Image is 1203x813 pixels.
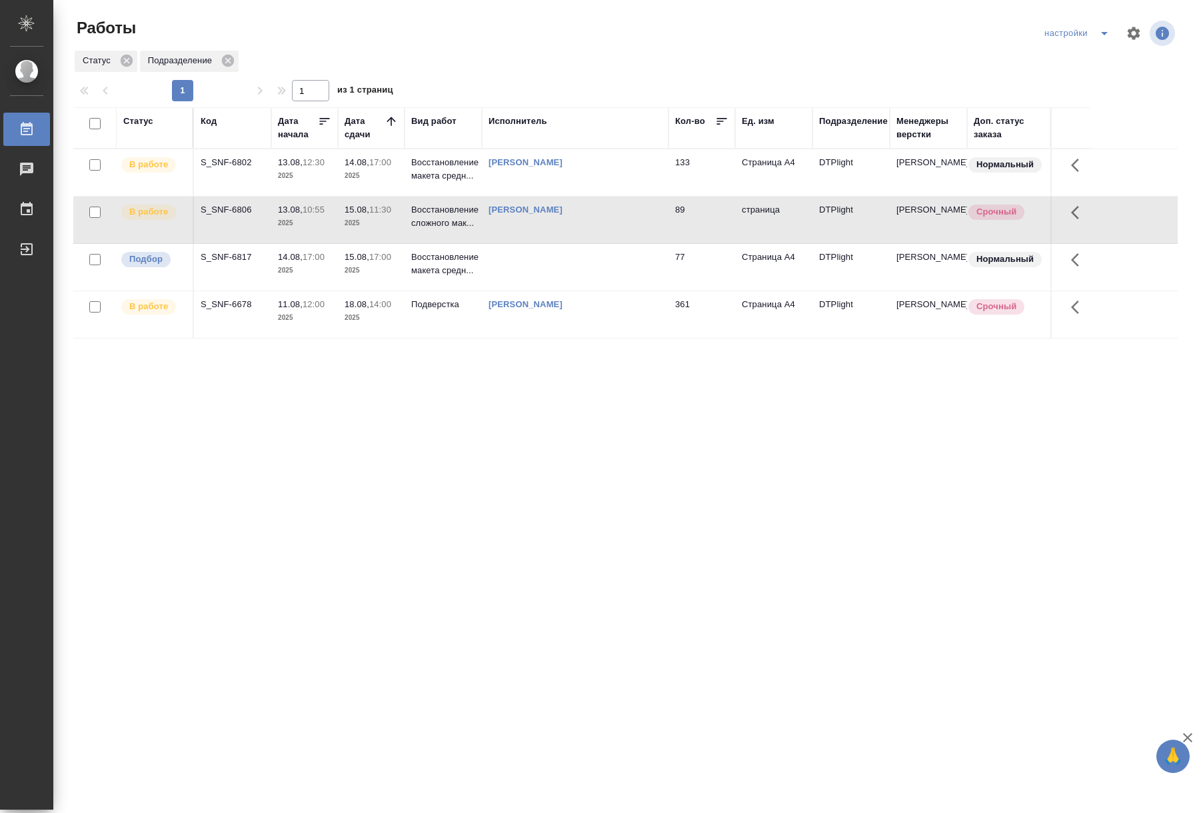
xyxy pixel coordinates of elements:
[337,82,393,101] span: из 1 страниц
[896,115,960,141] div: Менеджеры верстки
[668,244,735,291] td: 77
[278,252,303,262] p: 14.08,
[278,115,318,141] div: Дата начала
[411,251,475,277] p: Восстановление макета средн...
[129,300,168,313] p: В работе
[735,197,812,243] td: страница
[1162,742,1184,770] span: 🙏
[345,252,369,262] p: 15.08,
[976,158,1034,171] p: Нормальный
[735,149,812,196] td: Страница А4
[668,197,735,243] td: 89
[129,158,168,171] p: В работе
[489,205,563,215] a: [PERSON_NAME]
[369,205,391,215] p: 11:30
[896,298,960,311] p: [PERSON_NAME]
[345,217,398,230] p: 2025
[489,299,563,309] a: [PERSON_NAME]
[1118,17,1150,49] span: Настроить таблицу
[345,299,369,309] p: 18.08,
[1063,291,1095,323] button: Здесь прячутся важные кнопки
[120,156,186,174] div: Исполнитель выполняет работу
[976,253,1034,266] p: Нормальный
[489,157,563,167] a: [PERSON_NAME]
[976,205,1016,219] p: Срочный
[735,291,812,338] td: Страница А4
[812,291,890,338] td: DTPlight
[668,291,735,338] td: 361
[675,115,705,128] div: Кол-во
[974,115,1044,141] div: Доп. статус заказа
[201,298,265,311] div: S_SNF-6678
[369,157,391,167] p: 17:00
[303,299,325,309] p: 12:00
[201,203,265,217] div: S_SNF-6806
[278,205,303,215] p: 13.08,
[812,244,890,291] td: DTPlight
[411,156,475,183] p: Восстановление макета средн...
[1156,740,1190,773] button: 🙏
[668,149,735,196] td: 133
[278,264,331,277] p: 2025
[129,253,163,266] p: Подбор
[75,51,137,72] div: Статус
[201,251,265,264] div: S_SNF-6817
[123,115,153,128] div: Статус
[489,115,547,128] div: Исполнитель
[369,299,391,309] p: 14:00
[140,51,239,72] div: Подразделение
[1063,244,1095,276] button: Здесь прячутся важные кнопки
[345,264,398,277] p: 2025
[278,311,331,325] p: 2025
[83,54,115,67] p: Статус
[896,251,960,264] p: [PERSON_NAME]
[812,197,890,243] td: DTPlight
[345,205,369,215] p: 15.08,
[896,156,960,169] p: [PERSON_NAME]
[129,205,168,219] p: В работе
[1041,23,1118,44] div: split button
[896,203,960,217] p: [PERSON_NAME]
[120,251,186,269] div: Можно подбирать исполнителей
[120,298,186,316] div: Исполнитель выполняет работу
[1063,149,1095,181] button: Здесь прячутся важные кнопки
[278,217,331,230] p: 2025
[411,203,475,230] p: Восстановление сложного мак...
[303,205,325,215] p: 10:55
[819,115,888,128] div: Подразделение
[278,169,331,183] p: 2025
[120,203,186,221] div: Исполнитель выполняет работу
[278,299,303,309] p: 11.08,
[345,169,398,183] p: 2025
[976,300,1016,313] p: Срочный
[73,17,136,39] span: Работы
[1063,197,1095,229] button: Здесь прячутся важные кнопки
[1150,21,1178,46] span: Посмотреть информацию
[303,157,325,167] p: 12:30
[742,115,774,128] div: Ед. изм
[201,156,265,169] div: S_SNF-6802
[148,54,217,67] p: Подразделение
[411,115,457,128] div: Вид работ
[369,252,391,262] p: 17:00
[278,157,303,167] p: 13.08,
[345,311,398,325] p: 2025
[201,115,217,128] div: Код
[812,149,890,196] td: DTPlight
[345,157,369,167] p: 14.08,
[345,115,385,141] div: Дата сдачи
[735,244,812,291] td: Страница А4
[411,298,475,311] p: Подверстка
[303,252,325,262] p: 17:00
